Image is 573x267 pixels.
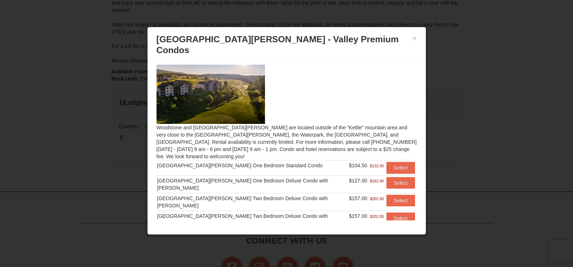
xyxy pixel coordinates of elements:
span: $104.50 [349,163,367,168]
div: [GEOGRAPHIC_DATA][PERSON_NAME] Two Bedroom Deluxe Condo with [PERSON_NAME]* [157,212,348,227]
button: Select [386,212,415,224]
button: Select [386,162,415,173]
span: $162.00 [370,177,384,185]
div: [GEOGRAPHIC_DATA][PERSON_NAME] One Bedroom Deluxe Condo with [PERSON_NAME] [157,177,348,191]
span: $202.00 [370,213,384,220]
div: [GEOGRAPHIC_DATA][PERSON_NAME] Two Bedroom Deluxe Condo with [PERSON_NAME] [157,195,348,209]
button: × [412,35,417,42]
span: $157.00 [349,213,367,219]
div: [GEOGRAPHIC_DATA][PERSON_NAME] One Bedroom Standard Condo [157,162,348,169]
img: 19219041-4-ec11c166.jpg [157,65,265,124]
span: $202.00 [370,195,384,202]
span: [GEOGRAPHIC_DATA][PERSON_NAME] - Valley Premium Condos [157,34,399,55]
div: Woodstone and [GEOGRAPHIC_DATA][PERSON_NAME] are located outside of the "Kettle" mountain area an... [151,59,422,220]
span: $127.00 [349,178,367,184]
button: Select [386,195,415,206]
span: $132.00 [370,162,384,169]
span: $157.00 [349,195,367,201]
button: Select [386,177,415,189]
